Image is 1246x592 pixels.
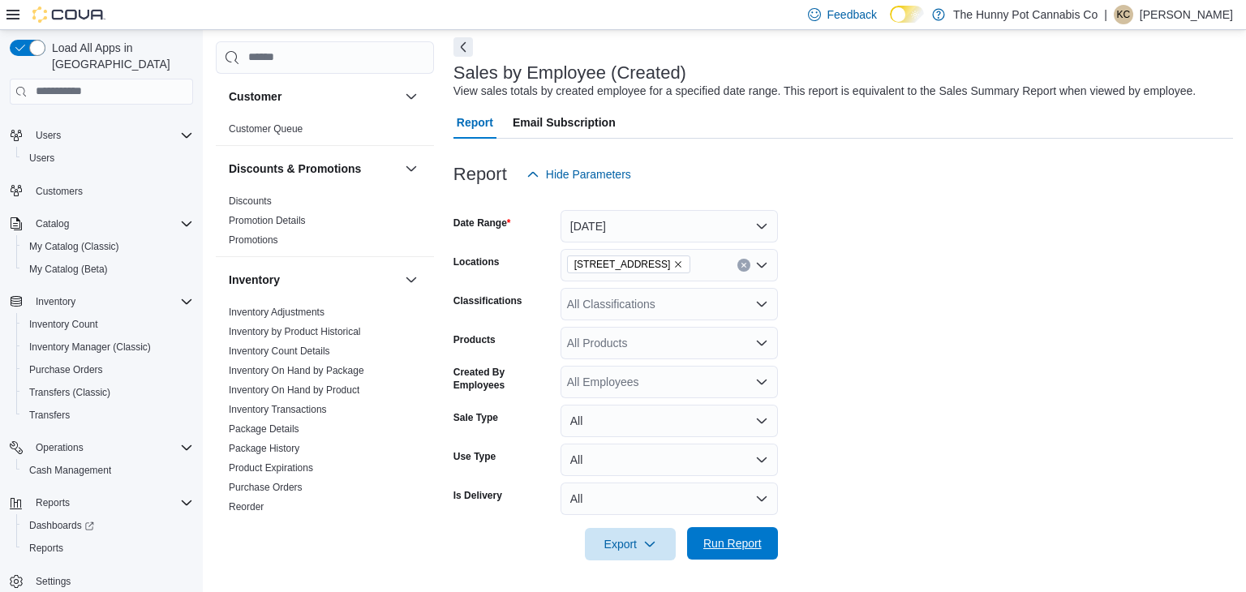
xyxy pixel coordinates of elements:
label: Is Delivery [453,489,502,502]
span: Settings [29,571,193,591]
span: Inventory [29,292,193,311]
a: Dashboards [16,514,200,537]
span: Purchase Orders [29,363,103,376]
button: Reports [3,491,200,514]
button: Catalog [3,212,200,235]
button: Open list of options [755,337,768,350]
button: Inventory [229,271,398,287]
a: Inventory Count [23,315,105,334]
a: Promotion Details [229,214,306,225]
span: KC [1117,5,1131,24]
span: Inventory by Product Historical [229,324,361,337]
span: Product Expirations [229,461,313,474]
span: Hide Parameters [546,166,631,182]
button: Remove 334 Wellington Rd from selection in this group [673,260,683,269]
h3: Report [453,165,507,184]
a: Inventory by Product Historical [229,325,361,337]
span: Promotion Details [229,213,306,226]
label: Classifications [453,294,522,307]
button: Hide Parameters [520,158,638,191]
button: Purchase Orders [16,358,200,381]
a: Package History [229,442,299,453]
button: Next [453,37,473,57]
span: Reports [29,542,63,555]
a: Reorder [229,500,264,512]
button: [DATE] [561,210,778,242]
button: Catalog [29,214,75,234]
span: Inventory On Hand by Package [229,363,364,376]
div: Kyle Chamaillard [1114,5,1133,24]
label: Products [453,333,496,346]
a: Product Expirations [229,461,313,473]
button: My Catalog (Beta) [16,258,200,281]
button: Users [16,147,200,169]
button: Inventory Count [16,313,200,336]
a: Discounts [229,195,272,206]
span: Users [29,126,193,145]
span: Purchase Orders [23,360,193,380]
span: Package Details [229,422,299,435]
button: Open list of options [755,298,768,311]
div: Discounts & Promotions [216,191,434,255]
h3: Customer [229,88,281,104]
span: Inventory On Hand by Product [229,383,359,396]
span: Report [457,106,493,139]
a: Inventory Count Details [229,345,330,356]
button: My Catalog (Classic) [16,235,200,258]
label: Created By Employees [453,366,554,392]
button: Transfers (Classic) [16,381,200,404]
span: Operations [36,441,84,454]
label: Sale Type [453,411,498,424]
span: Users [29,152,54,165]
a: Customers [29,182,89,201]
button: All [561,405,778,437]
p: The Hunny Pot Cannabis Co [953,5,1098,24]
a: Promotions [229,234,278,245]
span: Customers [36,185,83,198]
span: Email Subscription [513,106,616,139]
button: Run Report [687,527,778,560]
span: My Catalog (Classic) [23,237,193,256]
button: Inventory Manager (Classic) [16,336,200,358]
span: My Catalog (Beta) [29,263,108,276]
span: Settings [36,575,71,588]
span: Transfers (Classic) [23,383,193,402]
span: Catalog [36,217,69,230]
button: Inventory [29,292,82,311]
div: Inventory [216,302,434,542]
button: Inventory [3,290,200,313]
div: View sales totals by created employee for a specified date range. This report is equivalent to th... [453,83,1196,100]
a: Inventory Adjustments [229,306,324,317]
span: Transfers [29,409,70,422]
button: Discounts & Promotions [229,160,398,176]
span: Inventory Adjustments [229,305,324,318]
span: Dark Mode [890,23,891,24]
button: All [561,444,778,476]
button: Reports [29,493,76,513]
span: Inventory Count [23,315,193,334]
span: Reports [29,493,193,513]
a: Cash Management [23,461,118,480]
span: Feedback [827,6,877,23]
button: Customer [402,86,421,105]
span: Inventory [36,295,75,308]
span: Cash Management [23,461,193,480]
span: Customers [29,181,193,201]
span: Promotions [229,233,278,246]
span: Transfers (Classic) [29,386,110,399]
span: [STREET_ADDRESS] [574,256,671,272]
label: Locations [453,255,500,268]
button: Customer [229,88,398,104]
span: Operations [29,438,193,457]
button: All [561,483,778,515]
span: Dashboards [23,516,193,535]
a: Users [23,148,61,168]
button: Users [3,124,200,147]
span: Discounts [229,194,272,207]
button: Reports [16,537,200,560]
a: Inventory On Hand by Package [229,364,364,375]
a: Inventory Manager (Classic) [23,337,157,357]
span: Load All Apps in [GEOGRAPHIC_DATA] [45,40,193,72]
span: Inventory Manager (Classic) [29,341,151,354]
a: My Catalog (Beta) [23,260,114,279]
